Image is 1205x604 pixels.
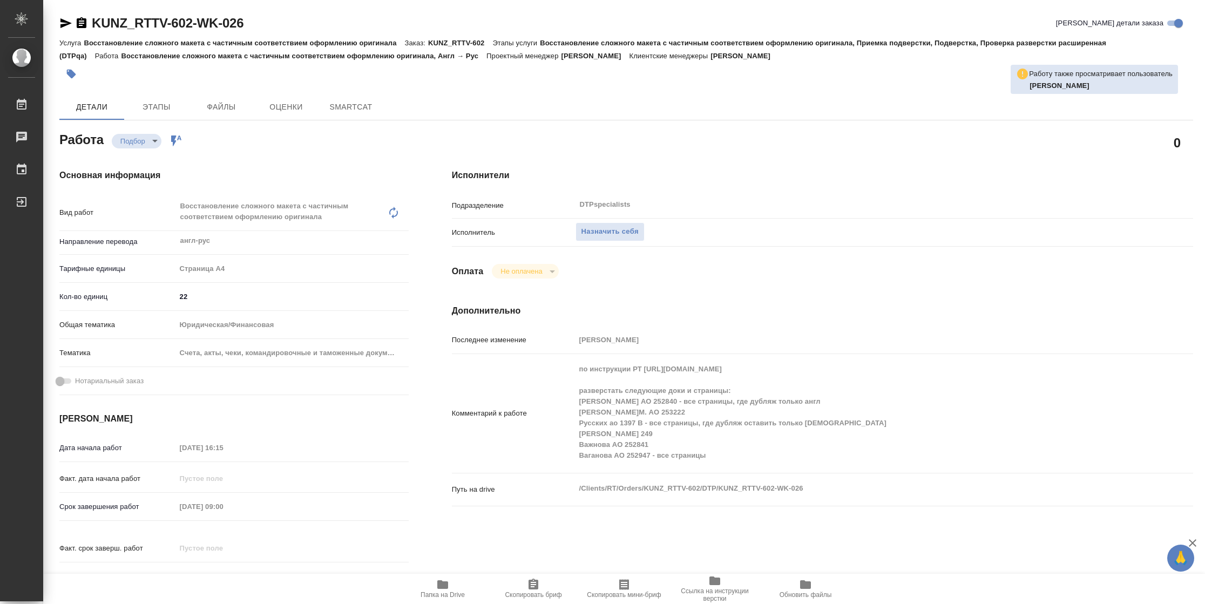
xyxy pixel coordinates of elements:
[59,412,409,425] h4: [PERSON_NAME]
[176,344,409,362] div: Счета, акты, чеки, командировочные и таможенные документы
[576,479,1132,498] textarea: /Clients/RT/Orders/KUNZ_RTTV-602/DTP/KUNZ_RTTV-602-WK-026
[488,574,579,604] button: Скопировать бриф
[397,574,488,604] button: Папка на Drive
[452,200,576,211] p: Подразделение
[176,440,270,456] input: Пустое поле
[325,100,377,114] span: SmartCat
[710,52,778,60] p: [PERSON_NAME]
[576,360,1132,465] textarea: по инструкции РТ [URL][DOMAIN_NAME] разверстать следующие доки и страницы: [PERSON_NAME] АО 25284...
[676,587,754,602] span: Ссылка на инструкции верстки
[492,264,558,279] div: Подбор
[260,100,312,114] span: Оценки
[117,137,148,146] button: Подбор
[121,52,486,60] p: Восстановление сложного макета с частичным соответствием оформлению оригинала, Англ → Рус
[59,263,176,274] p: Тарифные единицы
[405,39,428,47] p: Заказ:
[59,473,176,484] p: Факт. дата начала работ
[1030,82,1089,90] b: [PERSON_NAME]
[59,320,176,330] p: Общая тематика
[195,100,247,114] span: Файлы
[1172,547,1190,569] span: 🙏
[75,17,88,30] button: Скопировать ссылку
[587,591,661,599] span: Скопировать мини-бриф
[780,591,832,599] span: Обновить файлы
[452,169,1193,182] h4: Исполнители
[1167,545,1194,572] button: 🙏
[1029,69,1173,79] p: Работу также просматривает пользователь
[176,471,270,486] input: Пустое поле
[131,100,182,114] span: Этапы
[59,501,176,512] p: Срок завершения работ
[59,39,84,47] p: Услуга
[176,540,270,556] input: Пустое поле
[66,100,118,114] span: Детали
[59,39,1106,60] p: Восстановление сложного макета с частичным соответствием оформлению оригинала, Приемка подверстки...
[579,574,669,604] button: Скопировать мини-бриф
[669,574,760,604] button: Ссылка на инструкции верстки
[452,304,1193,317] h4: Дополнительно
[452,227,576,238] p: Исполнитель
[452,265,484,278] h4: Оплата
[492,39,540,47] p: Этапы услуги
[59,207,176,218] p: Вид работ
[59,129,104,148] h2: Работа
[486,52,561,60] p: Проектный менеджер
[59,62,83,86] button: Добавить тэг
[452,484,576,495] p: Путь на drive
[59,543,176,554] p: Факт. срок заверш. работ
[629,52,710,60] p: Клиентские менеджеры
[576,332,1132,348] input: Пустое поле
[59,291,176,302] p: Кол-во единиц
[421,591,465,599] span: Папка на Drive
[561,52,629,60] p: [PERSON_NAME]
[1056,18,1163,29] span: [PERSON_NAME] детали заказа
[59,348,176,358] p: Тематика
[505,591,561,599] span: Скопировать бриф
[581,226,639,238] span: Назначить себя
[176,499,270,514] input: Пустое поле
[59,443,176,453] p: Дата начала работ
[176,568,270,584] input: ✎ Введи что-нибудь
[95,52,121,60] p: Работа
[1030,80,1173,91] p: Полушина Алена
[75,376,144,386] span: Нотариальный заказ
[59,236,176,247] p: Направление перевода
[59,169,409,182] h4: Основная информация
[452,335,576,345] p: Последнее изменение
[59,17,72,30] button: Скопировать ссылку для ЯМессенджера
[92,16,243,30] a: KUNZ_RTTV-602-WK-026
[59,571,176,582] p: Срок завершения услуги
[84,39,404,47] p: Восстановление сложного макета с частичным соответствием оформлению оригинала
[452,408,576,419] p: Комментарий к работе
[176,316,409,334] div: Юридическая/Финансовая
[428,39,492,47] p: KUNZ_RTTV-602
[176,260,409,278] div: Страница А4
[576,222,645,241] button: Назначить себя
[497,267,545,276] button: Не оплачена
[1174,133,1181,152] h2: 0
[112,134,161,148] div: Подбор
[760,574,851,604] button: Обновить файлы
[176,289,409,304] input: ✎ Введи что-нибудь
